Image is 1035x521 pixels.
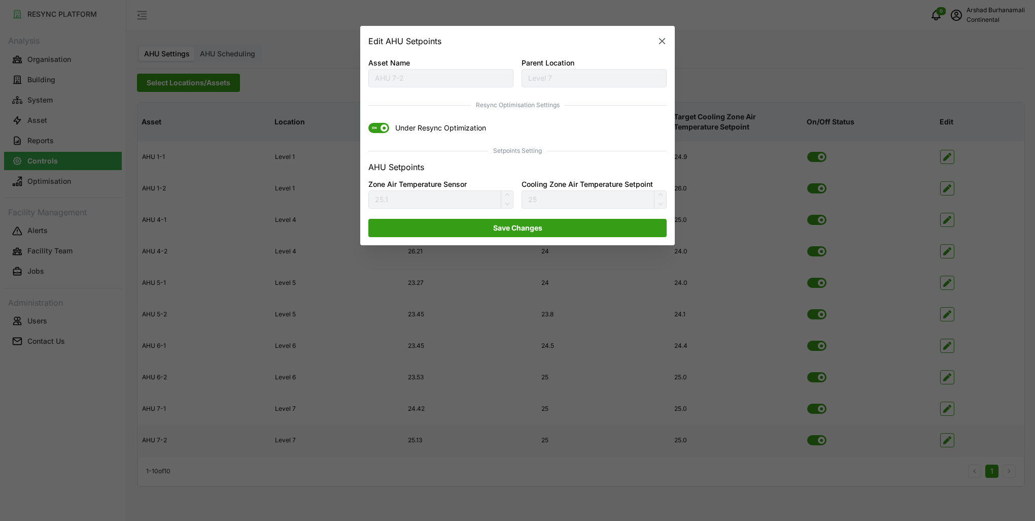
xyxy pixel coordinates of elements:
[522,57,574,69] label: Parent Location
[493,219,542,237] span: Save Changes
[368,161,424,174] p: AHU Setpoints
[368,101,667,110] span: Resync Optimisation Settings
[368,147,667,156] span: Setpoints Setting
[368,57,410,69] label: Asset Name
[522,179,653,190] label: Cooling Zone Air Temperature Setpoint
[368,219,667,237] button: Save Changes
[368,123,381,134] span: ON
[368,179,467,190] label: Zone Air Temperature Sensor
[368,37,441,45] h2: Edit AHU Setpoints
[389,123,486,134] span: Under Resync Optimization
